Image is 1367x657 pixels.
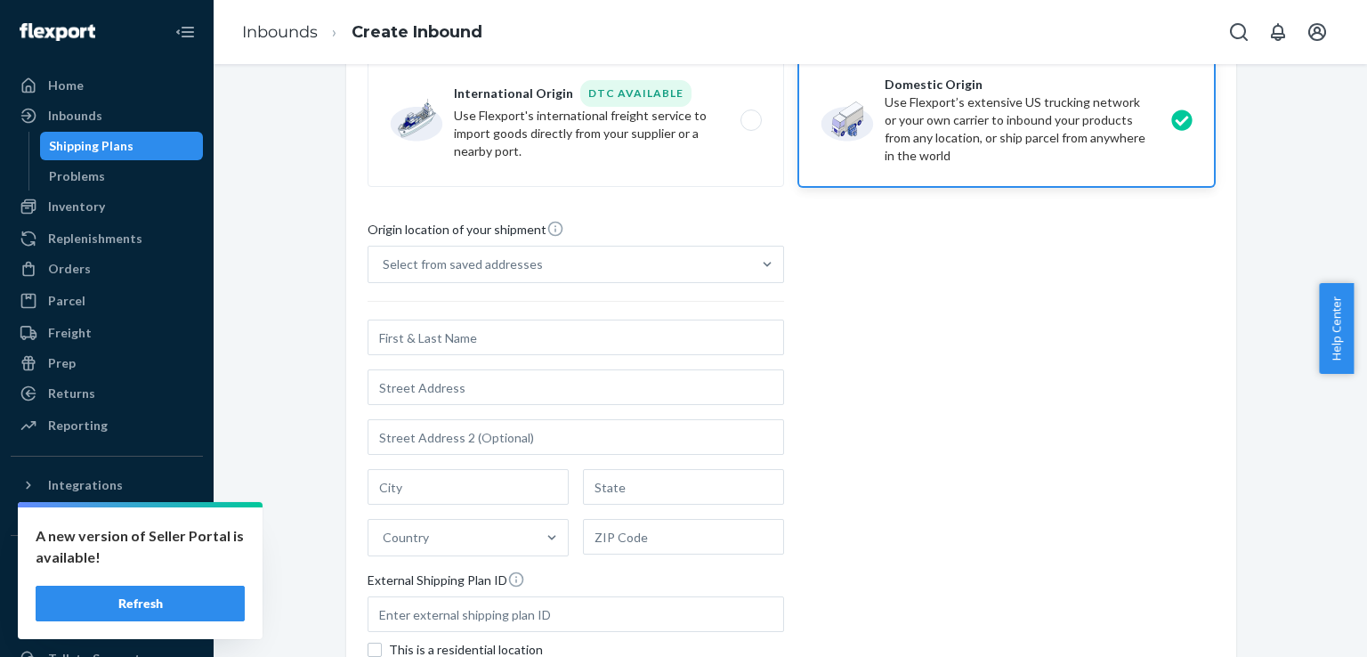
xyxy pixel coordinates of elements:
a: Orders [11,255,203,283]
input: Street Address 2 (Optional) [368,419,784,455]
a: Inbounds [242,22,318,42]
button: Open account menu [1299,14,1335,50]
ol: breadcrumbs [228,6,497,59]
button: Integrations [11,471,203,499]
input: This is a residential location [368,643,382,657]
a: Add Integration [11,507,203,528]
div: Freight [48,324,92,342]
div: Home [48,77,84,94]
a: Freight [11,319,203,347]
button: Open Search Box [1221,14,1257,50]
button: Close Navigation [167,14,203,50]
p: A new version of Seller Portal is available! [36,525,245,568]
input: First & Last Name [368,320,784,355]
input: State [583,469,784,505]
button: Fast Tags [11,550,203,579]
div: Replenishments [48,230,142,247]
a: Create Inbound [352,22,482,42]
button: Help Center [1319,283,1354,374]
input: ZIP Code [583,519,784,555]
span: External Shipping Plan ID [368,571,525,596]
div: Select from saved addresses [383,255,543,273]
div: Orders [48,260,91,278]
a: Returns [11,379,203,408]
div: Prep [48,354,76,372]
div: Problems [49,167,105,185]
div: Shipping Plans [49,137,133,155]
a: Inventory [11,192,203,221]
button: Refresh [36,586,245,621]
div: Returns [48,385,95,402]
a: Add Fast Tag [11,586,203,607]
a: Problems [40,162,204,191]
div: Inbounds [48,107,102,125]
img: Flexport logo [20,23,95,41]
button: Open notifications [1260,14,1296,50]
input: City [368,469,569,505]
a: Settings [11,614,203,643]
a: Parcel [11,287,203,315]
a: Reporting [11,411,203,440]
input: Enter external shipping plan ID [368,596,784,632]
div: Parcel [48,292,85,310]
div: Reporting [48,417,108,434]
a: Prep [11,349,203,377]
a: Home [11,71,203,100]
div: Integrations [48,476,123,494]
a: Replenishments [11,224,203,253]
div: Inventory [48,198,105,215]
a: Shipping Plans [40,132,204,160]
a: Inbounds [11,101,203,130]
input: Street Address [368,369,784,405]
span: Origin location of your shipment [368,220,564,246]
div: Country [383,529,429,547]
